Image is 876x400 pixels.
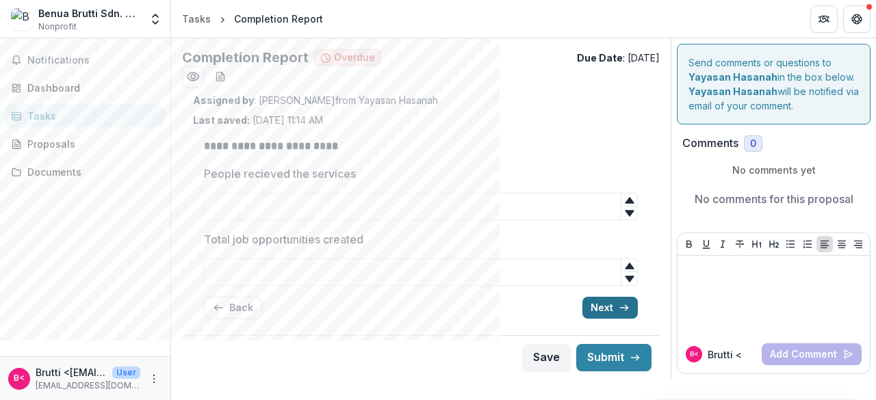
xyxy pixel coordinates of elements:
[677,44,871,124] div: Send comments or questions to in the box below. will be notified via email of your comment.
[146,371,162,387] button: More
[27,137,154,151] div: Proposals
[5,161,165,183] a: Documents
[690,351,699,358] div: Brutti <bruttibesi@gmail.com>
[193,113,323,127] p: [DATE] 11:14 AM
[182,49,309,66] h2: Completion Report
[27,55,159,66] span: Notifications
[204,297,262,319] button: Back
[36,365,107,379] p: Brutti <[EMAIL_ADDRESS][DOMAIN_NAME]>
[27,81,154,95] div: Dashboard
[334,52,375,64] span: Overdue
[843,5,871,33] button: Get Help
[782,236,799,252] button: Bullet List
[5,77,165,99] a: Dashboard
[762,343,862,365] button: Add Comment
[27,165,154,179] div: Documents
[209,66,231,88] button: download-word-button
[749,236,765,252] button: Heading 1
[695,191,853,207] p: No comments for this proposal
[682,163,865,177] p: No comments yet
[234,12,323,26] div: Completion Report
[688,71,777,83] strong: Yayasan Hasanah
[5,133,165,155] a: Proposals
[204,165,356,182] p: People recieved the services
[708,347,742,362] p: Brutti <
[182,66,204,88] button: Preview 700e09f3-8d64-40b2-83e8-0581f0da0ea9.pdf
[681,236,697,252] button: Bold
[714,236,731,252] button: Italicize
[177,9,328,29] nav: breadcrumb
[577,52,623,64] strong: Due Date
[732,236,748,252] button: Strike
[5,49,165,71] button: Notifications
[177,9,216,29] a: Tasks
[682,137,738,150] h2: Comments
[182,12,211,26] div: Tasks
[582,297,638,319] button: Next
[112,366,140,379] p: User
[5,105,165,127] a: Tasks
[36,379,140,392] p: [EMAIL_ADDRESS][DOMAIN_NAME]
[146,5,165,33] button: Open entity switcher
[11,8,33,30] img: Benua Brutti Sdn. Bhd.
[193,114,250,126] strong: Last saved:
[27,109,154,123] div: Tasks
[850,236,866,252] button: Align Right
[834,236,850,252] button: Align Center
[810,5,838,33] button: Partners
[193,94,254,106] strong: Assigned by
[799,236,816,252] button: Ordered List
[522,344,571,371] button: Save
[576,344,652,371] button: Submit
[698,236,714,252] button: Underline
[750,138,756,150] span: 0
[14,374,25,383] div: Brutti <bruttibesi@gmail.com>
[766,236,782,252] button: Heading 2
[193,93,649,107] p: : [PERSON_NAME] from Yayasan Hasanah
[577,51,660,65] p: : [DATE]
[816,236,833,252] button: Align Left
[38,6,140,21] div: Benua Brutti Sdn. Bhd.
[688,85,777,97] strong: Yayasan Hasanah
[204,231,363,248] p: Total job opportunities created
[38,21,77,33] span: Nonprofit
